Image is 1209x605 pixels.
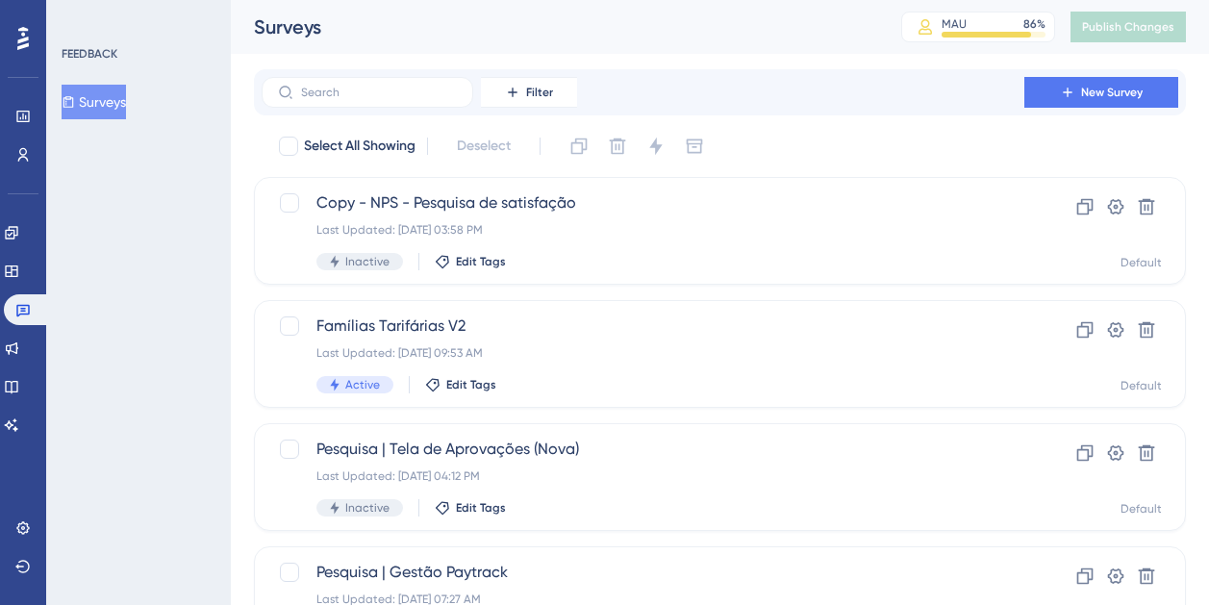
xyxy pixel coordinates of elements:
span: Famílias Tarifárias V2 [316,315,970,338]
div: Default [1121,255,1162,270]
div: FEEDBACK [62,46,117,62]
div: Last Updated: [DATE] 03:58 PM [316,222,970,238]
div: MAU [942,16,967,32]
span: Pesquisa | Tela de Aprovações (Nova) [316,438,970,461]
div: 86 % [1023,16,1045,32]
input: Search [301,86,457,99]
span: Edit Tags [456,500,506,516]
div: Default [1121,501,1162,517]
div: Surveys [254,13,853,40]
span: Select All Showing [304,135,416,158]
span: Active [345,377,380,392]
button: Edit Tags [435,254,506,269]
button: Edit Tags [425,377,496,392]
span: Copy - NPS - Pesquisa de satisfação [316,191,970,214]
span: New Survey [1081,85,1143,100]
button: New Survey [1024,77,1178,108]
button: Deselect [440,129,528,164]
span: Deselect [457,135,511,158]
div: Default [1121,378,1162,393]
button: Surveys [62,85,126,119]
div: Last Updated: [DATE] 04:12 PM [316,468,970,484]
button: Publish Changes [1070,12,1186,42]
span: Edit Tags [446,377,496,392]
span: Publish Changes [1082,19,1174,35]
span: Pesquisa | Gestão Paytrack [316,561,970,584]
span: Inactive [345,254,390,269]
div: Last Updated: [DATE] 09:53 AM [316,345,970,361]
span: Filter [526,85,553,100]
button: Filter [481,77,577,108]
button: Edit Tags [435,500,506,516]
span: Inactive [345,500,390,516]
span: Edit Tags [456,254,506,269]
